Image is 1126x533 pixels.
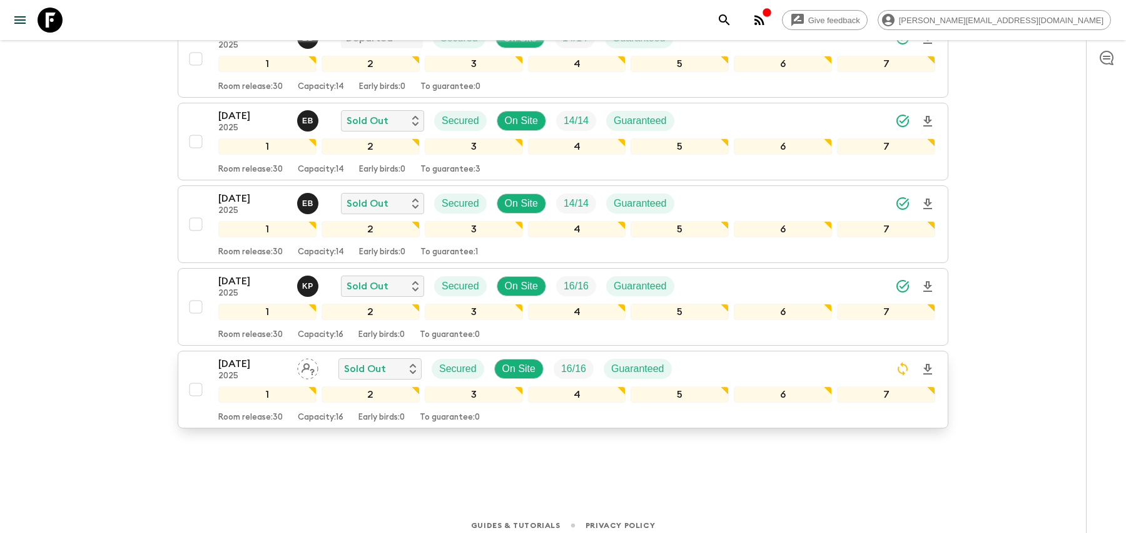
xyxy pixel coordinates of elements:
[218,206,287,216] p: 2025
[611,361,664,376] p: Guaranteed
[420,247,478,257] p: To guarantee: 1
[734,386,832,403] div: 6
[298,330,343,340] p: Capacity: 16
[920,362,935,377] svg: Download Onboarding
[322,221,420,237] div: 2
[528,221,626,237] div: 4
[8,8,33,33] button: menu
[425,56,523,72] div: 3
[734,221,832,237] div: 6
[556,276,596,296] div: Trip Fill
[734,304,832,320] div: 6
[614,113,667,128] p: Guaranteed
[178,185,948,263] button: [DATE]2025Erild BallaSold OutSecuredOn SiteTrip FillGuaranteed1234567Room release:30Capacity:14Ea...
[218,221,317,237] div: 1
[218,356,287,371] p: [DATE]
[178,20,948,98] button: [DATE]2025Erild BallaDepartedSecuredOn SiteTrip FillGuaranteed1234567Room release:30Capacity:14Ea...
[920,197,935,212] svg: Download Onboarding
[631,386,729,403] div: 5
[920,114,935,129] svg: Download Onboarding
[556,111,596,131] div: Trip Fill
[801,16,867,25] span: Give feedback
[561,361,586,376] p: 16 / 16
[425,221,523,237] div: 3
[505,279,538,294] p: On Site
[178,103,948,180] button: [DATE]2025Erild BallaSold OutSecuredOn SiteTrip FillGuaranteed1234567Room release:30Capacity:14Ea...
[298,247,344,257] p: Capacity: 14
[895,196,910,211] svg: Synced Successfully
[358,413,405,423] p: Early birds: 0
[586,519,655,532] a: Privacy Policy
[528,386,626,403] div: 4
[442,279,479,294] p: Secured
[734,138,832,155] div: 6
[218,289,287,299] p: 2025
[298,82,344,92] p: Capacity: 14
[502,361,535,376] p: On Site
[734,56,832,72] div: 6
[322,138,420,155] div: 2
[420,82,480,92] p: To guarantee: 0
[218,56,317,72] div: 1
[297,279,321,289] span: Kostandin Pula
[528,304,626,320] div: 4
[297,114,321,124] span: Erild Balla
[837,56,935,72] div: 7
[218,330,283,340] p: Room release: 30
[322,304,420,320] div: 2
[442,113,479,128] p: Secured
[631,138,729,155] div: 5
[302,281,313,291] p: K P
[425,138,523,155] div: 3
[614,279,667,294] p: Guaranteed
[298,413,343,423] p: Capacity: 16
[420,165,480,175] p: To guarantee: 3
[442,196,479,211] p: Secured
[554,359,594,379] div: Trip Fill
[347,279,388,294] p: Sold Out
[497,276,546,296] div: On Site
[878,10,1111,30] div: [PERSON_NAME][EMAIL_ADDRESS][DOMAIN_NAME]
[297,276,321,297] button: KP
[528,56,626,72] div: 4
[218,138,317,155] div: 1
[631,221,729,237] div: 5
[302,116,313,126] p: E B
[895,113,910,128] svg: Synced Successfully
[895,279,910,294] svg: Synced Successfully
[347,196,388,211] p: Sold Out
[297,197,321,207] span: Erild Balla
[302,199,313,209] p: E B
[837,386,935,403] div: 7
[837,221,935,237] div: 7
[920,279,935,294] svg: Download Onboarding
[631,56,729,72] div: 5
[297,110,321,132] button: EB
[497,194,546,214] div: On Site
[528,138,626,155] div: 4
[556,194,596,214] div: Trip Fill
[837,138,935,155] div: 7
[297,362,318,372] span: Assign pack leader
[494,359,544,379] div: On Site
[434,111,487,131] div: Secured
[892,16,1110,25] span: [PERSON_NAME][EMAIL_ADDRESS][DOMAIN_NAME]
[178,351,948,428] button: [DATE]2025Assign pack leaderSold OutSecuredOn SiteTrip FillGuaranteed1234567Room release:30Capaci...
[218,247,283,257] p: Room release: 30
[218,82,283,92] p: Room release: 30
[218,274,287,289] p: [DATE]
[425,304,523,320] div: 3
[420,413,480,423] p: To guarantee: 0
[218,386,317,403] div: 1
[497,111,546,131] div: On Site
[782,10,868,30] a: Give feedback
[439,361,477,376] p: Secured
[218,123,287,133] p: 2025
[359,165,405,175] p: Early birds: 0
[297,193,321,214] button: EB
[837,304,935,320] div: 7
[218,108,287,123] p: [DATE]
[218,191,287,206] p: [DATE]
[218,371,287,381] p: 2025
[614,196,667,211] p: Guaranteed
